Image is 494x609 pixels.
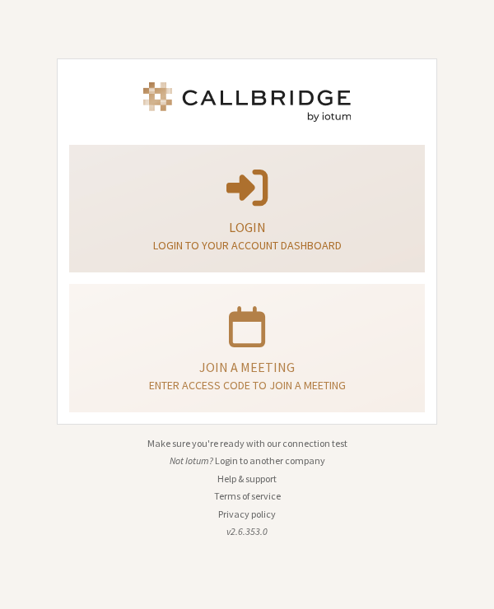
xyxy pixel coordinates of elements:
[57,524,437,539] li: v2.6.353.0
[218,508,276,520] a: Privacy policy
[214,490,281,502] a: Terms of service
[140,82,354,122] img: Iotum
[57,453,437,468] li: Not Iotum?
[90,377,404,394] p: Enter access code to join a meeting
[215,453,325,468] button: Login to another company
[147,437,347,449] a: Make sure you're ready with our connection test
[69,284,425,412] a: Join a meetingEnter access code to join a meeting
[90,237,404,254] p: Login to your account dashboard
[217,472,277,485] a: Help & support
[90,217,404,237] p: Login
[90,357,404,377] p: Join a meeting
[69,145,425,273] button: LoginLogin to your account dashboard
